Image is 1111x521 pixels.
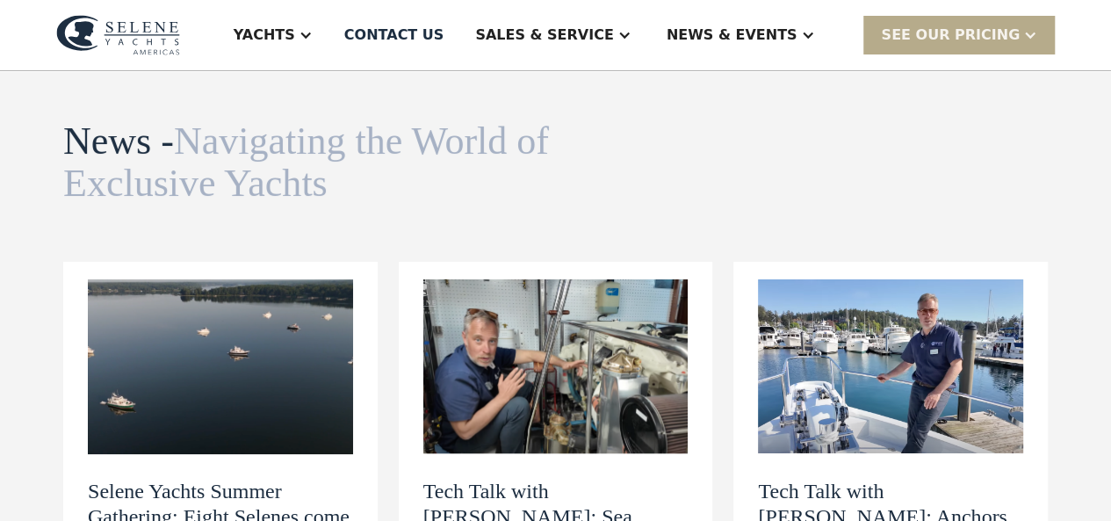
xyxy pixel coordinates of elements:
div: Contact US [344,25,444,46]
img: Tech Talk with Dylan: Sea Strainers [423,279,689,454]
h1: News - [63,120,571,206]
img: Tech Talk with Dylan: Anchors & Anchor Pockets [758,279,1023,454]
div: News & EVENTS [667,25,797,46]
img: Selene Yachts Summer Gathering: Eight Selenes come together for a weekend of summer fun on Maryla... [88,279,353,454]
div: Sales & Service [475,25,613,46]
div: Yachts [234,25,295,46]
div: SEE Our Pricing [863,16,1055,54]
div: SEE Our Pricing [881,25,1020,46]
span: Navigating the World of Exclusive Yachts [63,119,549,205]
img: logo [56,15,180,55]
